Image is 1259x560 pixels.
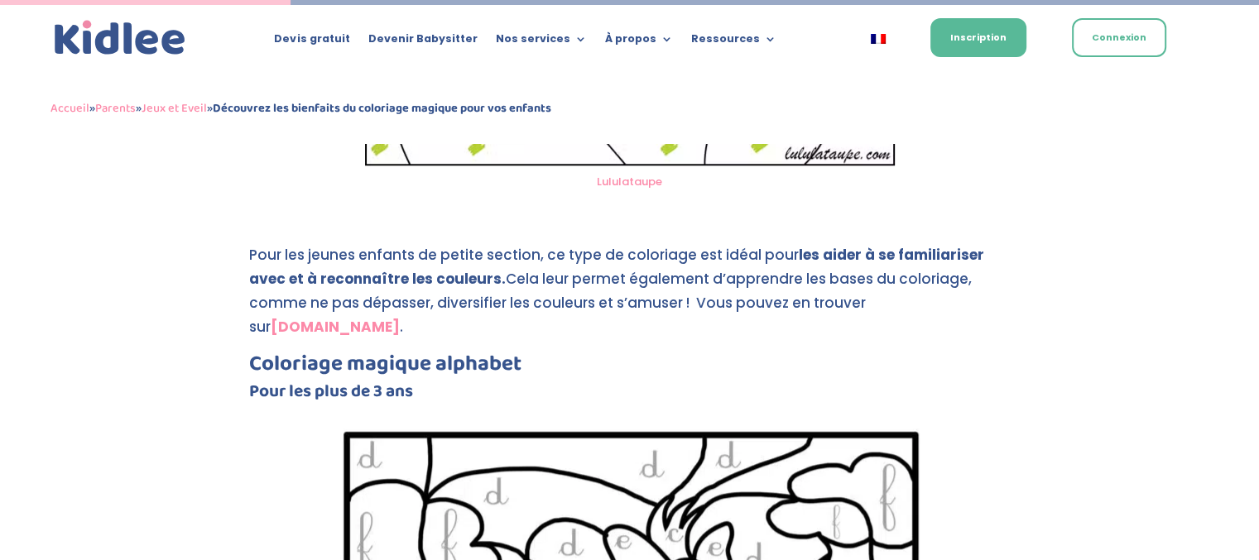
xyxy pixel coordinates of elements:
[249,353,1011,383] h3: Coloriage magique alphabet
[213,98,551,118] strong: Découvrez les bienfaits du coloriage magique pour vos enfants
[597,174,662,189] a: Lululataupe
[274,33,349,51] a: Devis gratuit
[50,98,89,118] a: Accueil
[50,17,190,60] a: Kidlee Logo
[142,98,207,118] a: Jeux et Eveil
[690,33,776,51] a: Ressources
[930,18,1026,57] a: Inscription
[1072,18,1166,57] a: Connexion
[249,383,1011,409] h4: Pour les plus de 3 ans
[249,219,1011,353] p: Pour les jeunes enfants de petite section, ce type de coloriage est idéal pour Cela leur permet é...
[368,33,477,51] a: Devenir Babysitter
[271,317,400,337] a: [DOMAIN_NAME]
[495,33,586,51] a: Nos services
[604,33,672,51] a: À propos
[95,98,136,118] a: Parents
[249,245,984,289] strong: les aider à se familiariser avec et à reconnaître les couleurs.
[50,98,551,118] span: » » »
[871,34,886,44] img: Français
[50,17,190,60] img: logo_kidlee_bleu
